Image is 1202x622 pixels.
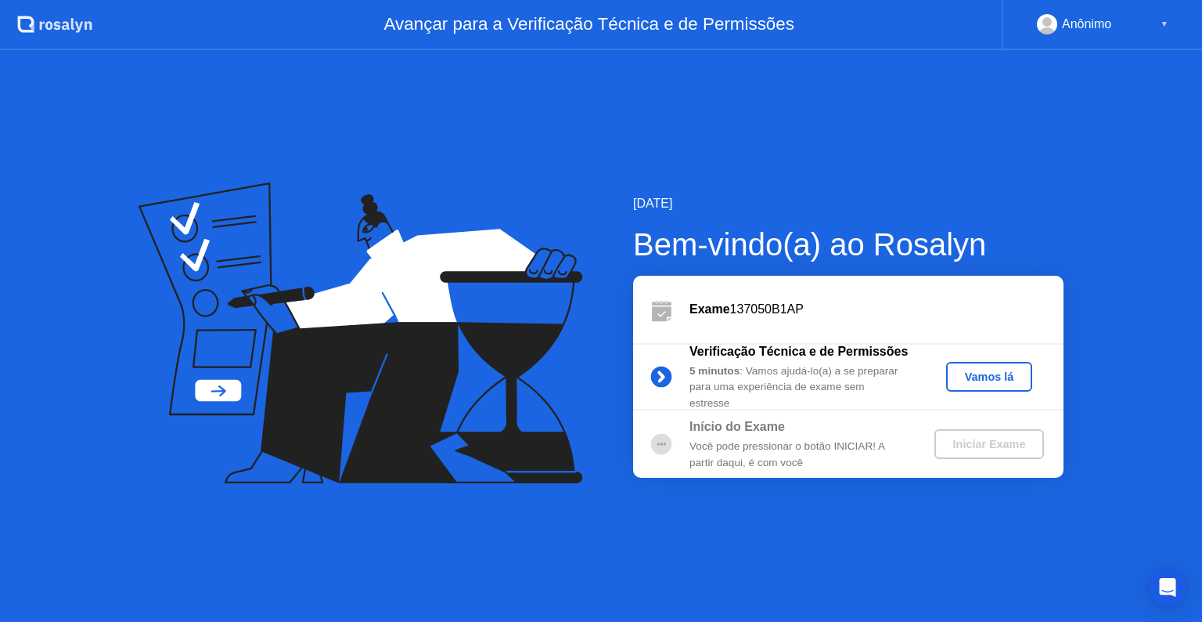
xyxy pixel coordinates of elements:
div: Open Intercom Messenger [1149,569,1186,606]
div: [DATE] [633,194,1063,213]
div: Anônimo [1062,14,1111,34]
b: 5 minutos [689,365,740,377]
div: 137050B1AP [689,300,1063,319]
b: Início do Exame [689,420,785,433]
b: Exame [689,302,730,316]
div: : Vamos ajudá-lo(a) a se preparar para uma experiência de exame sem estresse [689,363,915,411]
div: Iniciar Exame [941,438,1038,450]
button: Vamos lá [946,362,1032,392]
div: Bem-vindo(a) ao Rosalyn [633,221,1063,268]
button: Iniciar Exame [934,429,1045,459]
div: Você pode pressionar o botão INICIAR! A partir daqui, é com você [689,439,915,471]
b: Verificação Técnica e de Permissões [689,345,908,358]
div: ▼ [1161,14,1168,34]
div: Vamos lá [952,371,1026,383]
